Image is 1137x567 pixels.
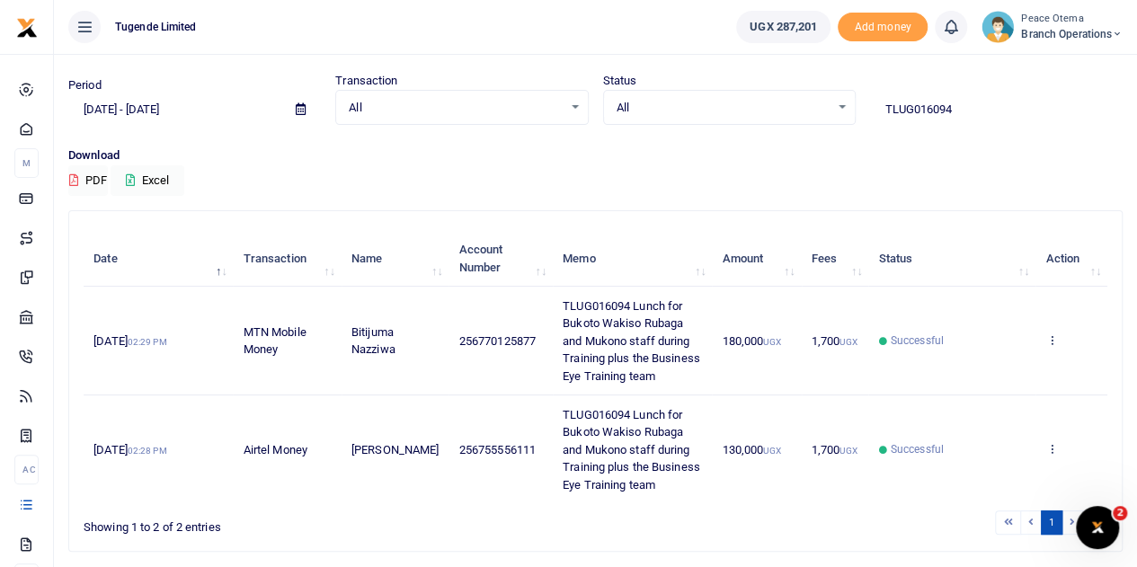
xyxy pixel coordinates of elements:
[449,231,552,287] th: Account Number: activate to sort column ascending
[553,231,712,287] th: Memo: activate to sort column ascending
[335,72,397,90] label: Transaction
[84,231,233,287] th: Date: activate to sort column descending
[1041,510,1062,535] a: 1
[68,146,1123,165] p: Download
[982,11,1014,43] img: profile-user
[723,334,781,348] span: 180,000
[763,446,780,456] small: UGX
[603,72,637,90] label: Status
[93,334,166,348] span: [DATE]
[14,455,39,484] li: Ac
[16,17,38,39] img: logo-small
[838,13,928,42] span: Add money
[84,509,503,536] div: Showing 1 to 2 of 2 entries
[891,441,944,457] span: Successful
[839,337,857,347] small: UGX
[839,446,857,456] small: UGX
[14,148,39,178] li: M
[16,20,38,33] a: logo-small logo-large logo-large
[712,231,801,287] th: Amount: activate to sort column ascending
[459,334,536,348] span: 256770125877
[68,76,102,94] label: Period
[68,165,108,196] button: PDF
[108,19,204,35] span: Tugende Limited
[563,299,700,383] span: TLUG016094 Lunch for Bukoto Wakiso Rubaga and Mukono staff during Training plus the Business Eye ...
[891,332,944,349] span: Successful
[128,446,167,456] small: 02:28 PM
[868,231,1035,287] th: Status: activate to sort column ascending
[342,231,449,287] th: Name: activate to sort column ascending
[1021,26,1123,42] span: Branch Operations
[1021,12,1123,27] small: Peace Otema
[723,443,781,456] span: 130,000
[93,443,166,456] span: [DATE]
[68,94,281,125] input: select period
[111,165,184,196] button: Excel
[750,18,817,36] span: UGX 287,201
[729,11,838,43] li: Wallet ballance
[128,337,167,347] small: 02:29 PM
[763,337,780,347] small: UGX
[838,19,928,32] a: Add money
[563,408,700,492] span: TLUG016094 Lunch for Bukoto Wakiso Rubaga and Mukono staff during Training plus the Business Eye ...
[459,443,536,456] span: 256755556111
[244,325,306,357] span: MTN Mobile Money
[617,99,830,117] span: All
[870,94,1123,125] input: Search
[351,443,439,456] span: [PERSON_NAME]
[1076,506,1119,549] iframe: Intercom live chat
[1113,506,1127,520] span: 2
[982,11,1123,43] a: profile-user Peace Otema Branch Operations
[351,325,395,357] span: Bitijuma Nazziwa
[233,231,341,287] th: Transaction: activate to sort column ascending
[812,443,857,456] span: 1,700
[1035,231,1107,287] th: Action: activate to sort column ascending
[349,99,562,117] span: All
[736,11,831,43] a: UGX 287,201
[812,334,857,348] span: 1,700
[838,13,928,42] li: Toup your wallet
[802,231,869,287] th: Fees: activate to sort column ascending
[244,443,307,456] span: Airtel Money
